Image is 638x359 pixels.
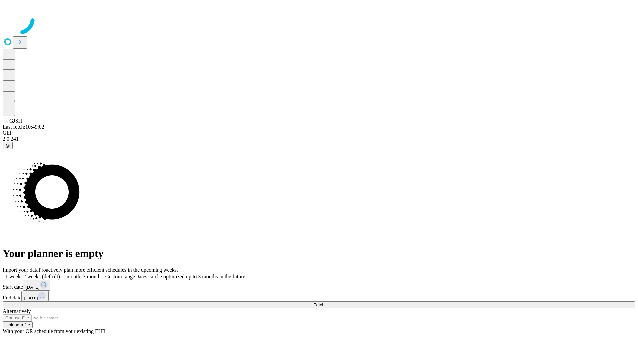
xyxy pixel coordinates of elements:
[105,274,135,279] span: Custom range
[23,280,50,291] button: [DATE]
[3,328,106,334] span: With your OR schedule from your existing EHR
[3,308,31,314] span: Alternatively
[21,291,49,301] button: [DATE]
[3,247,635,260] h1: Your planner is empty
[24,296,38,300] span: [DATE]
[26,285,40,290] span: [DATE]
[5,143,10,148] span: @
[9,118,22,124] span: GJSH
[3,321,33,328] button: Upload a file
[3,280,635,291] div: Start date
[3,267,39,273] span: Import your data
[3,291,635,301] div: End date
[3,301,635,308] button: Fetch
[135,274,246,279] span: Dates can be optimized up to 3 months in the future.
[39,267,178,273] span: Proactively plan more efficient schedules in the upcoming weeks.
[3,130,635,136] div: GEI
[313,302,324,307] span: Fetch
[83,274,103,279] span: 3 months
[3,136,635,142] div: 2.0.241
[3,124,44,130] span: Last fetch: 10:49:02
[3,142,13,149] button: @
[23,274,60,279] span: 2 weeks (default)
[63,274,80,279] span: 1 month
[5,274,21,279] span: 1 week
